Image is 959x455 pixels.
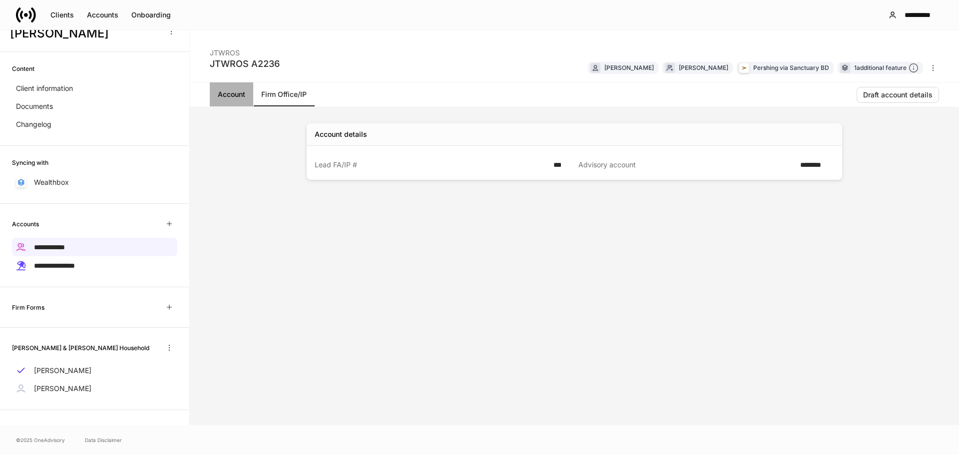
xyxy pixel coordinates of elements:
[131,10,171,20] div: Onboarding
[12,64,34,73] h6: Content
[16,436,65,444] span: © 2025 OneAdvisory
[12,343,149,353] h6: [PERSON_NAME] & [PERSON_NAME] Household
[12,79,177,97] a: Client information
[253,82,315,106] a: Firm Office/IP
[34,384,91,394] p: [PERSON_NAME]
[12,362,177,380] a: [PERSON_NAME]
[125,7,177,23] button: Onboarding
[315,160,547,170] div: Lead FA/IP #
[50,10,74,20] div: Clients
[863,90,933,100] div: Draft account details
[16,119,51,129] p: Changelog
[578,160,794,170] div: Advisory account
[34,177,69,187] p: Wealthbox
[753,63,829,72] div: Pershing via Sanctuary BD
[16,83,73,93] p: Client information
[10,25,159,41] h3: [PERSON_NAME]
[12,97,177,115] a: Documents
[12,219,39,229] h6: Accounts
[12,173,177,191] a: Wealthbox
[16,101,53,111] p: Documents
[85,436,122,444] a: Data Disclaimer
[12,115,177,133] a: Changelog
[12,303,44,312] h6: Firm Forms
[210,82,253,106] a: Account
[854,63,919,73] div: 1 additional feature
[210,42,280,58] div: JTWROS
[315,129,367,139] div: Account details
[87,10,118,20] div: Accounts
[679,63,728,72] div: [PERSON_NAME]
[12,158,48,167] h6: Syncing with
[44,7,80,23] button: Clients
[857,87,939,103] button: Draft account details
[210,58,280,70] div: JTWROS A2236
[12,380,177,398] a: [PERSON_NAME]
[604,63,654,72] div: [PERSON_NAME]
[80,7,125,23] button: Accounts
[34,366,91,376] p: [PERSON_NAME]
